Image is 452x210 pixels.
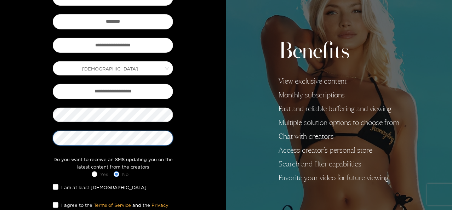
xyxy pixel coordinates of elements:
[53,63,173,73] span: Male
[51,156,175,170] div: Do you want to receive an SMS updating you on the latest content from the creators
[279,39,400,66] h2: Benefits
[58,184,149,191] span: I am at least [DEMOGRAPHIC_DATA]
[279,118,400,127] li: Multiple solution options to choose from
[279,146,400,154] li: Access creator's personal store
[94,203,131,208] a: Terms of Service
[279,132,400,141] li: Chat with creators
[279,104,400,113] li: Fast and reliable buffering and viewing
[279,77,400,85] li: View exclusive content
[97,171,111,178] span: Yes
[279,91,400,99] li: Monthly subscriptions
[279,174,400,182] li: Favorite your video for future viewing
[279,160,400,168] li: Search and filter capabilities
[119,171,131,178] span: No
